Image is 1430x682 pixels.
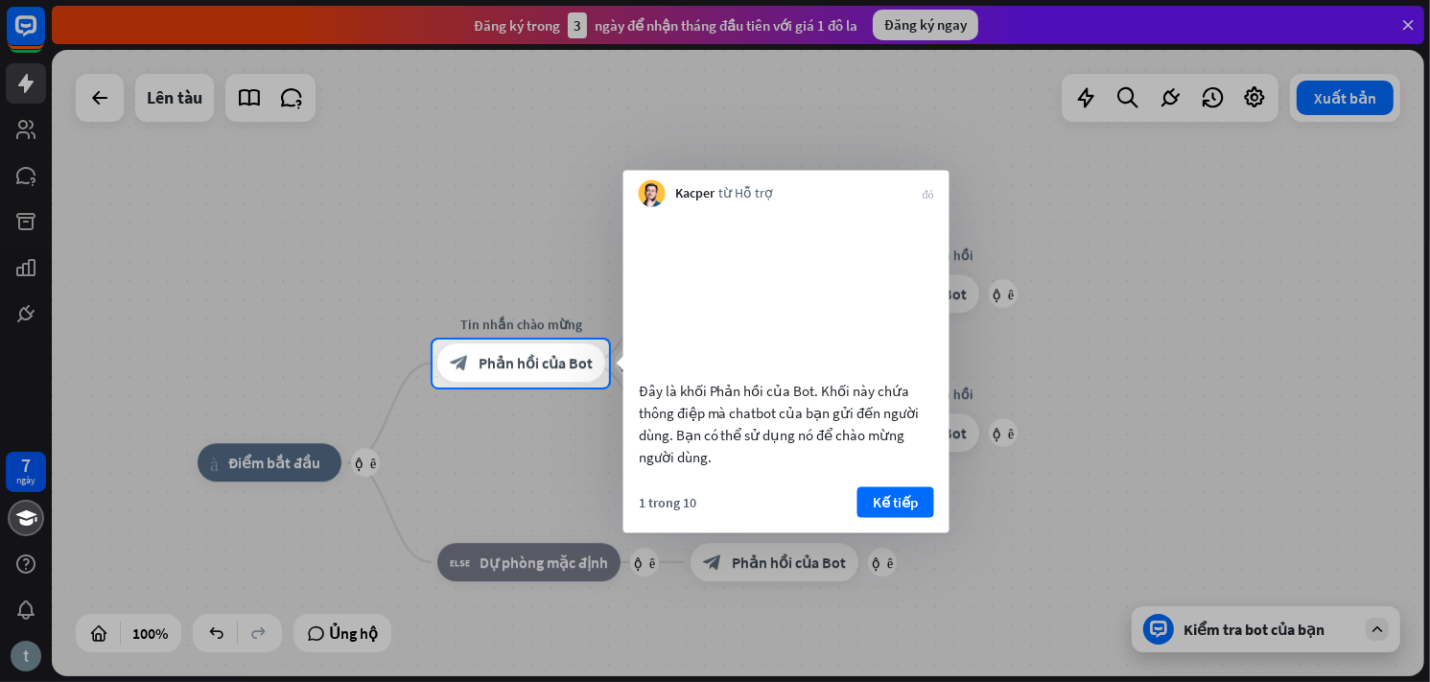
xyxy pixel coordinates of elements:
button: Kế tiếp [857,486,934,517]
font: Phản hồi của Bot [479,354,593,373]
font: Kacper [675,184,715,201]
font: đóng [923,188,934,200]
font: block_bot_response [450,354,469,373]
font: Đây là khối Phản hồi của Bot. Khối này chứa thông điệp mà chatbot của bạn gửi đến người dùng. Bạn... [639,381,920,465]
button: Mở tiện ích trò chuyện LiveChat [15,8,73,65]
font: Kế tiếp [873,492,918,510]
font: 1 trong 10 [639,493,696,510]
font: từ Hỗ trợ [719,184,774,201]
